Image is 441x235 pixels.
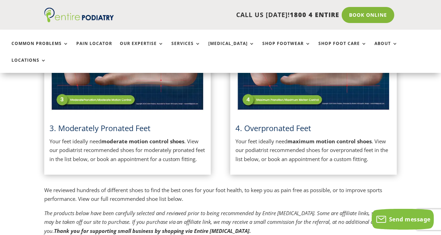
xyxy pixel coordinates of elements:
p: Your feet ideally need . View our podiatrist recommended shoes for overpronated feet in the list ... [235,137,392,164]
span: 1800 4 ENTIRE [290,10,339,19]
span: 4. Overpronated Feet [235,123,311,133]
p: Your feet ideally need . View our podiatrist recommended shoes for moderately pronated feet in th... [49,137,206,164]
a: Our Expertise [120,41,164,56]
span: 3. Moderately Pronated Feet [49,123,150,133]
a: [MEDICAL_DATA] [208,41,255,56]
a: About [374,41,398,56]
a: Pain Locator [76,41,112,56]
a: Book Online [342,7,394,23]
p: We reviewed hundreds of different shoes to find the best ones for your foot health, to keep you a... [44,186,397,209]
a: Services [171,41,201,56]
a: Shop Footwear [262,41,311,56]
button: Send message [372,209,434,230]
em: The products below have been carefully selected and reviewed prior to being recommended by Entire... [44,210,386,234]
a: Locations [11,58,46,73]
strong: maximum motion control shoes [287,138,372,145]
a: Entire Podiatry [44,17,114,24]
strong: moderate motion control shoes [101,138,185,145]
strong: Thank you for supporting small business by shopping via Entire [MEDICAL_DATA]. [54,227,251,234]
a: Common Problems [11,41,69,56]
p: CALL US [DATE]! [123,10,340,20]
span: Send message [389,215,431,223]
img: logo (1) [44,8,114,22]
a: Shop Foot Care [318,41,367,56]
